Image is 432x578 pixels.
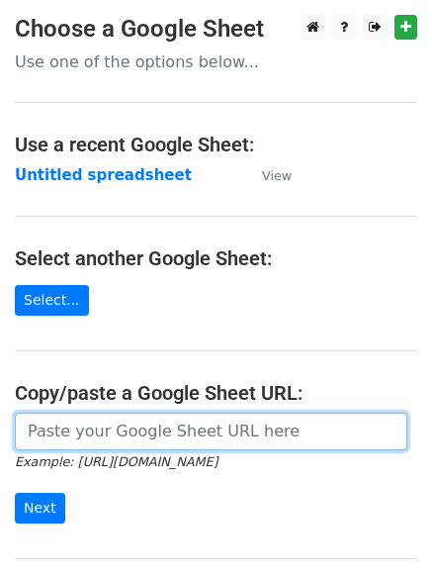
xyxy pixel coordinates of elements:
[15,15,417,44] h3: Choose a Google Sheet
[15,246,417,270] h4: Select another Google Sheet:
[15,133,417,156] h4: Use a recent Google Sheet:
[333,483,432,578] iframe: Chat Widget
[15,51,417,72] p: Use one of the options below...
[15,166,192,184] a: Untitled spreadsheet
[15,381,417,405] h4: Copy/paste a Google Sheet URL:
[242,166,292,184] a: View
[262,168,292,183] small: View
[15,454,217,469] small: Example: [URL][DOMAIN_NAME]
[15,493,65,524] input: Next
[15,413,407,450] input: Paste your Google Sheet URL here
[15,285,89,316] a: Select...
